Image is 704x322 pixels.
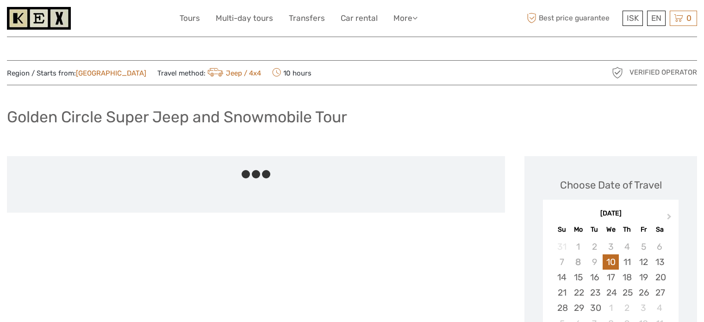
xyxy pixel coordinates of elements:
[619,254,635,270] div: Choose Thursday, September 11th, 2025
[554,285,570,300] div: Choose Sunday, September 21st, 2025
[603,270,619,285] div: Choose Wednesday, September 17th, 2025
[524,11,620,26] span: Best price guarantee
[570,300,586,316] div: Choose Monday, September 29th, 2025
[560,178,662,192] div: Choose Date of Travel
[627,13,639,23] span: ISK
[206,69,261,77] a: Jeep / 4x4
[652,239,668,254] div: Not available Saturday, September 6th, 2025
[586,270,603,285] div: Choose Tuesday, September 16th, 2025
[554,254,570,270] div: Not available Sunday, September 7th, 2025
[663,211,678,226] button: Next Month
[586,239,603,254] div: Not available Tuesday, September 2nd, 2025
[603,254,619,270] div: Choose Wednesday, September 10th, 2025
[619,285,635,300] div: Choose Thursday, September 25th, 2025
[7,7,71,30] img: 1261-44dab5bb-39f8-40da-b0c2-4d9fce00897c_logo_small.jpg
[570,223,586,236] div: Mo
[570,254,586,270] div: Not available Monday, September 8th, 2025
[7,69,146,78] span: Region / Starts from:
[341,12,378,25] a: Car rental
[554,300,570,316] div: Choose Sunday, September 28th, 2025
[635,239,651,254] div: Not available Friday, September 5th, 2025
[619,223,635,236] div: Th
[652,223,668,236] div: Sa
[652,285,668,300] div: Choose Saturday, September 27th, 2025
[603,239,619,254] div: Not available Wednesday, September 3rd, 2025
[216,12,273,25] a: Multi-day tours
[157,66,261,79] span: Travel method:
[393,12,417,25] a: More
[603,223,619,236] div: We
[619,270,635,285] div: Choose Thursday, September 18th, 2025
[635,300,651,316] div: Choose Friday, October 3rd, 2025
[685,13,693,23] span: 0
[586,223,603,236] div: Tu
[652,254,668,270] div: Choose Saturday, September 13th, 2025
[570,285,586,300] div: Choose Monday, September 22nd, 2025
[635,285,651,300] div: Choose Friday, September 26th, 2025
[586,254,603,270] div: Not available Tuesday, September 9th, 2025
[272,66,312,79] span: 10 hours
[554,239,570,254] div: Not available Sunday, August 31st, 2025
[603,285,619,300] div: Choose Wednesday, September 24th, 2025
[180,12,200,25] a: Tours
[586,300,603,316] div: Choose Tuesday, September 30th, 2025
[629,68,697,77] span: Verified Operator
[586,285,603,300] div: Choose Tuesday, September 23rd, 2025
[635,270,651,285] div: Choose Friday, September 19th, 2025
[619,239,635,254] div: Not available Thursday, September 4th, 2025
[554,223,570,236] div: Su
[652,270,668,285] div: Choose Saturday, September 20th, 2025
[610,65,625,80] img: verified_operator_grey_128.png
[289,12,325,25] a: Transfers
[570,270,586,285] div: Choose Monday, September 15th, 2025
[76,69,146,77] a: [GEOGRAPHIC_DATA]
[7,107,347,126] h1: Golden Circle Super Jeep and Snowmobile Tour
[543,209,679,219] div: [DATE]
[570,239,586,254] div: Not available Monday, September 1st, 2025
[619,300,635,316] div: Choose Thursday, October 2nd, 2025
[652,300,668,316] div: Choose Saturday, October 4th, 2025
[647,11,666,26] div: EN
[603,300,619,316] div: Choose Wednesday, October 1st, 2025
[635,223,651,236] div: Fr
[554,270,570,285] div: Choose Sunday, September 14th, 2025
[635,254,651,270] div: Choose Friday, September 12th, 2025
